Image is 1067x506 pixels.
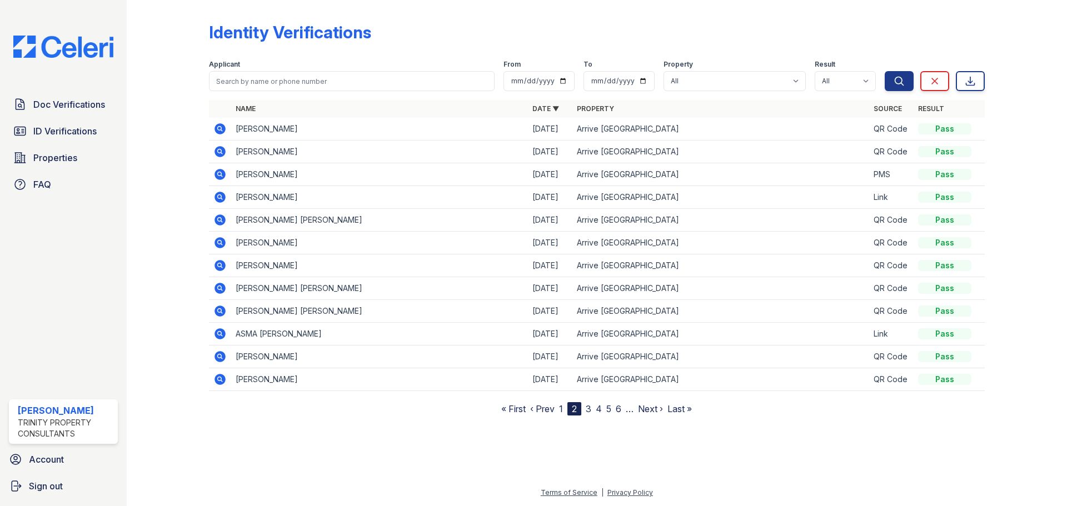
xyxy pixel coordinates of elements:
td: Arrive [GEOGRAPHIC_DATA] [572,300,869,323]
a: Last » [667,403,692,414]
div: Trinity Property Consultants [18,417,113,439]
div: Pass [918,192,971,203]
td: [PERSON_NAME] [PERSON_NAME] [231,300,528,323]
label: Applicant [209,60,240,69]
span: ID Verifications [33,124,97,138]
td: [PERSON_NAME] [231,232,528,254]
div: | [601,488,604,497]
td: Arrive [GEOGRAPHIC_DATA] [572,141,869,163]
td: QR Code [869,300,914,323]
span: … [626,402,634,415]
input: Search by name or phone number [209,71,495,91]
td: [PERSON_NAME] [231,118,528,141]
div: Pass [918,146,971,157]
td: QR Code [869,368,914,391]
td: [DATE] [528,323,572,345]
td: [DATE] [528,277,572,300]
span: FAQ [33,178,51,191]
img: CE_Logo_Blue-a8612792a0a2168367f1c8372b55b34899dd931a85d93a1a3d3e32e68fde9ad4.png [4,36,122,58]
span: Properties [33,151,77,164]
td: [PERSON_NAME] [231,368,528,391]
a: Source [874,104,902,113]
td: [DATE] [528,368,572,391]
td: Arrive [GEOGRAPHIC_DATA] [572,368,869,391]
a: 3 [586,403,591,414]
td: QR Code [869,277,914,300]
td: Arrive [GEOGRAPHIC_DATA] [572,254,869,277]
td: Arrive [GEOGRAPHIC_DATA] [572,186,869,209]
td: [DATE] [528,209,572,232]
a: Doc Verifications [9,93,118,116]
a: Property [577,104,614,113]
div: [PERSON_NAME] [18,404,113,417]
td: [DATE] [528,118,572,141]
a: « First [501,403,526,414]
td: PMS [869,163,914,186]
td: [DATE] [528,232,572,254]
td: [DATE] [528,345,572,368]
td: QR Code [869,345,914,368]
td: QR Code [869,141,914,163]
div: Pass [918,374,971,385]
td: Arrive [GEOGRAPHIC_DATA] [572,277,869,300]
a: Account [4,448,122,470]
td: [PERSON_NAME] [231,254,528,277]
a: Terms of Service [541,488,597,497]
a: ‹ Prev [530,403,555,414]
a: Privacy Policy [607,488,653,497]
td: [PERSON_NAME] [PERSON_NAME] [231,277,528,300]
td: Link [869,186,914,209]
td: ASMA [PERSON_NAME] [231,323,528,345]
label: From [503,60,521,69]
td: QR Code [869,118,914,141]
td: [PERSON_NAME] [PERSON_NAME] [231,209,528,232]
div: Pass [918,169,971,180]
a: FAQ [9,173,118,196]
a: 6 [616,403,621,414]
div: Pass [918,123,971,134]
td: Arrive [GEOGRAPHIC_DATA] [572,118,869,141]
td: [PERSON_NAME] [231,186,528,209]
span: Sign out [29,479,63,493]
td: [PERSON_NAME] [231,163,528,186]
label: To [584,60,592,69]
label: Result [815,60,835,69]
a: Properties [9,147,118,169]
a: ID Verifications [9,120,118,142]
a: 5 [606,403,611,414]
td: [DATE] [528,186,572,209]
td: Arrive [GEOGRAPHIC_DATA] [572,163,869,186]
div: Pass [918,260,971,271]
div: Pass [918,214,971,226]
td: Arrive [GEOGRAPHIC_DATA] [572,345,869,368]
td: QR Code [869,254,914,277]
div: 2 [567,402,581,415]
td: Link [869,323,914,345]
div: Pass [918,237,971,248]
td: QR Code [869,232,914,254]
a: 4 [596,403,602,414]
span: Doc Verifications [33,98,105,111]
a: Result [918,104,944,113]
td: [DATE] [528,254,572,277]
td: QR Code [869,209,914,232]
td: [DATE] [528,141,572,163]
a: Date ▼ [532,104,559,113]
td: Arrive [GEOGRAPHIC_DATA] [572,323,869,345]
td: [PERSON_NAME] [231,141,528,163]
td: [PERSON_NAME] [231,345,528,368]
td: [DATE] [528,163,572,186]
div: Pass [918,328,971,339]
div: Pass [918,351,971,362]
div: Pass [918,305,971,317]
span: Account [29,453,64,466]
a: Sign out [4,475,122,497]
td: Arrive [GEOGRAPHIC_DATA] [572,209,869,232]
a: Name [236,104,256,113]
div: Pass [918,283,971,294]
div: Identity Verifications [209,22,371,42]
td: Arrive [GEOGRAPHIC_DATA] [572,232,869,254]
td: [DATE] [528,300,572,323]
a: Next › [638,403,663,414]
